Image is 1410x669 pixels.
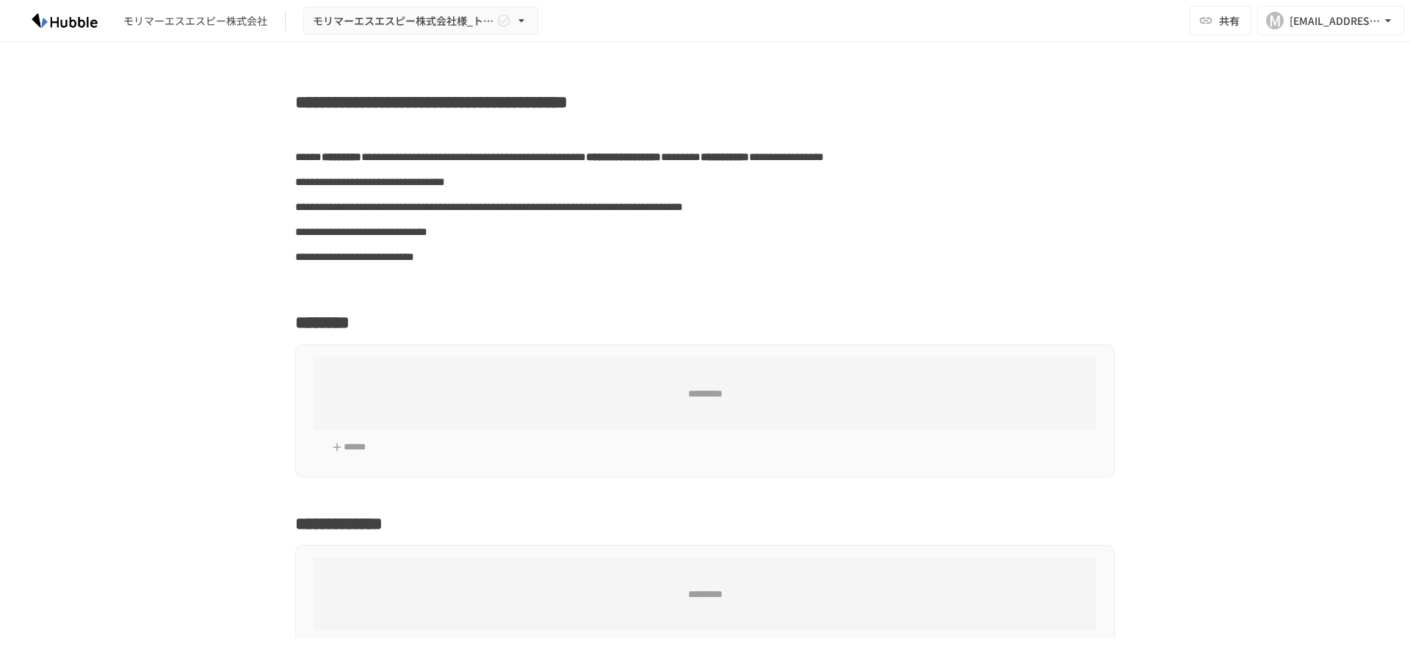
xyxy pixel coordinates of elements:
button: M[EMAIL_ADDRESS][DOMAIN_NAME] [1257,6,1404,35]
div: [EMAIL_ADDRESS][DOMAIN_NAME] [1290,12,1381,30]
span: モリマーエスエスピー株式会社様_トライアル設定マニュアル [313,12,493,30]
button: モリマーエスエスピー株式会社様_トライアル設定マニュアル [303,7,538,35]
img: HzDRNkGCf7KYO4GfwKnzITak6oVsp5RHeZBEM1dQFiQ [18,9,112,32]
div: モリマーエスエスピー株式会社 [123,13,267,29]
button: 共有 [1190,6,1251,35]
span: 共有 [1219,12,1240,29]
div: M [1266,12,1284,29]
